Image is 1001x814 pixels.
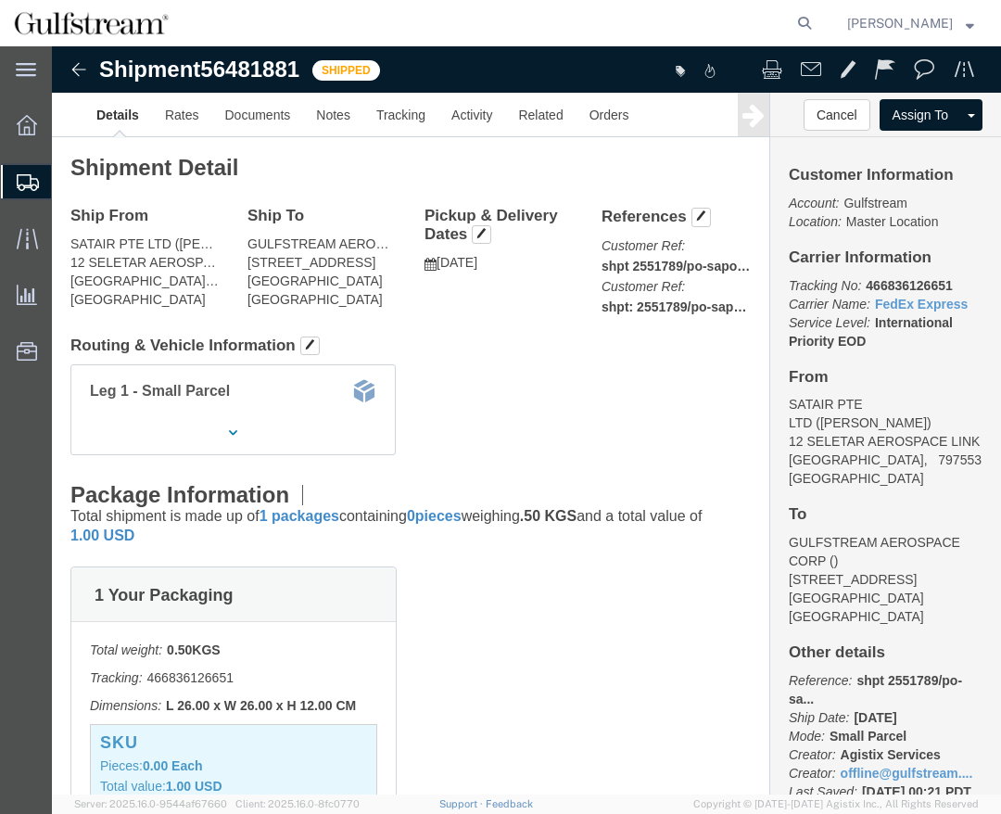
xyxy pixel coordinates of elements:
[847,13,953,33] span: Shiny Lien
[13,9,170,37] img: logo
[846,12,975,34] button: [PERSON_NAME]
[235,798,360,809] span: Client: 2025.16.0-8fc0770
[486,798,533,809] a: Feedback
[439,798,486,809] a: Support
[693,796,979,812] span: Copyright © [DATE]-[DATE] Agistix Inc., All Rights Reserved
[52,46,1001,795] iframe: FS Legacy Container
[74,798,227,809] span: Server: 2025.16.0-9544af67660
